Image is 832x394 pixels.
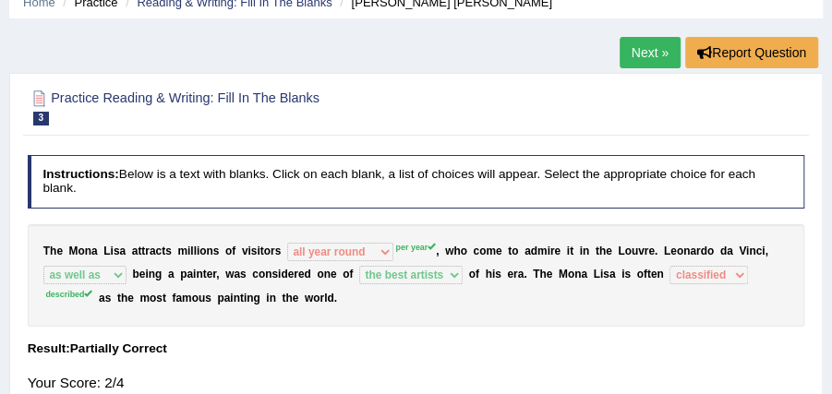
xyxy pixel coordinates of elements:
[257,245,259,257] b: i
[91,245,98,257] b: a
[327,292,333,304] b: d
[294,268,298,281] b: r
[224,292,231,304] b: a
[746,245,749,257] b: i
[141,245,145,257] b: t
[194,245,197,257] b: l
[285,292,292,304] b: h
[486,245,496,257] b: m
[253,292,259,304] b: g
[349,268,353,281] b: f
[727,245,733,257] b: a
[624,245,631,257] b: o
[621,268,624,281] b: i
[461,245,467,257] b: o
[637,268,644,281] b: o
[632,245,638,257] b: u
[638,245,645,257] b: v
[225,268,234,281] b: w
[278,268,281,281] b: i
[581,268,587,281] b: a
[559,268,568,281] b: M
[28,155,805,208] h4: Below is a text with blanks. Click on each blank, a list of choices will appear. Select the appro...
[583,245,589,257] b: n
[196,268,202,281] b: n
[139,292,150,304] b: m
[242,245,248,257] b: v
[762,245,765,257] b: i
[56,245,63,257] b: e
[298,268,305,281] b: e
[670,245,677,257] b: e
[50,245,56,257] b: h
[594,268,600,281] b: L
[240,268,247,281] b: s
[281,268,287,281] b: d
[234,268,240,281] b: a
[547,268,553,281] b: e
[156,292,163,304] b: s
[618,245,624,257] b: L
[28,87,510,125] h2: Practice Reading & Writing: Fill In The Blanks
[252,268,259,281] b: c
[645,245,649,257] b: r
[187,245,190,257] b: i
[275,245,282,257] b: s
[644,268,647,281] b: f
[264,245,271,257] b: o
[230,292,233,304] b: i
[175,292,182,304] b: a
[247,292,253,304] b: n
[247,245,250,257] b: i
[271,245,275,257] b: r
[114,245,120,257] b: s
[533,268,539,281] b: T
[334,292,337,304] b: .
[755,245,762,257] b: c
[331,268,337,281] b: e
[531,245,537,257] b: d
[145,268,148,281] b: i
[624,268,631,281] b: s
[570,245,573,257] b: t
[212,268,216,281] b: r
[305,292,313,304] b: w
[603,268,609,281] b: s
[265,268,271,281] b: n
[720,245,727,257] b: d
[217,292,223,304] b: p
[655,245,657,257] b: .
[162,245,165,257] b: t
[33,112,50,125] span: 3
[648,245,655,257] b: e
[119,245,126,257] b: a
[149,268,155,281] b: n
[205,292,211,304] b: s
[293,292,299,304] b: e
[150,292,156,304] b: o
[677,245,683,257] b: o
[225,245,232,257] b: o
[206,245,212,257] b: n
[453,245,460,257] b: h
[234,292,240,304] b: n
[436,245,439,257] b: ,
[739,245,746,257] b: V
[507,268,513,281] b: e
[165,245,172,257] b: s
[99,292,105,304] b: a
[111,245,114,257] b: i
[492,268,495,281] b: i
[203,268,207,281] b: t
[138,245,141,257] b: t
[324,268,331,281] b: n
[512,245,518,257] b: o
[43,245,50,257] b: T
[513,268,518,281] b: r
[479,245,486,257] b: o
[495,268,501,281] b: s
[199,245,206,257] b: o
[190,245,193,257] b: l
[547,245,549,257] b: i
[696,245,701,257] b: r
